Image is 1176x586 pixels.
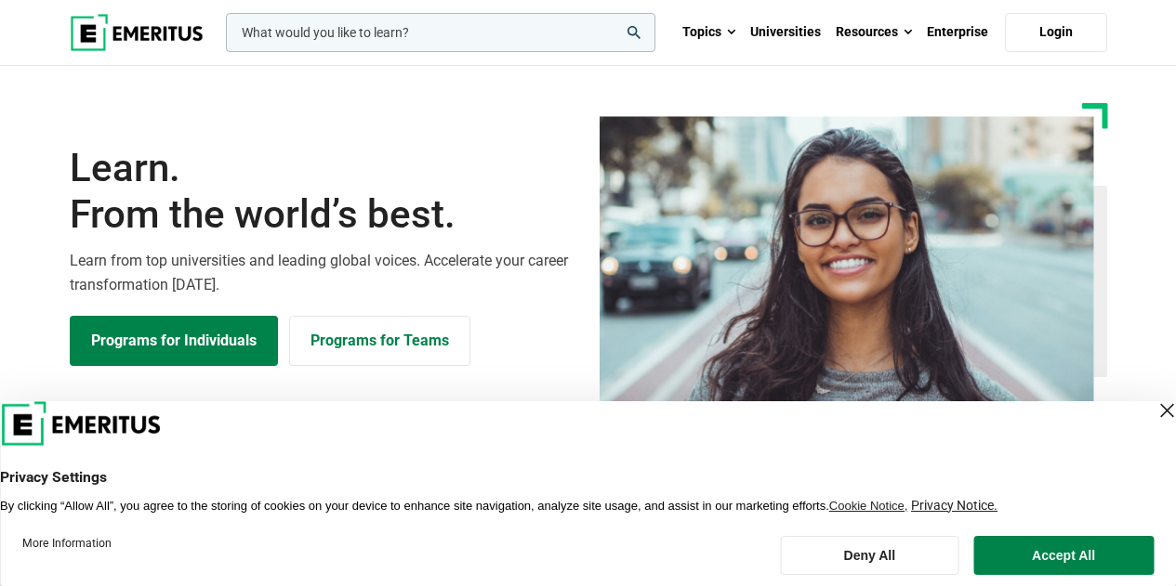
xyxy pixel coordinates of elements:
a: Explore for Business [289,316,470,366]
input: woocommerce-product-search-field-0 [226,13,655,52]
a: Login [1005,13,1107,52]
h1: Learn. [70,145,577,239]
a: Explore Programs [70,316,278,366]
img: Learn from the world's best [600,116,1094,408]
p: Learn from top universities and leading global voices. Accelerate your career transformation [DATE]. [70,249,577,296]
span: From the world’s best. [70,191,577,238]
